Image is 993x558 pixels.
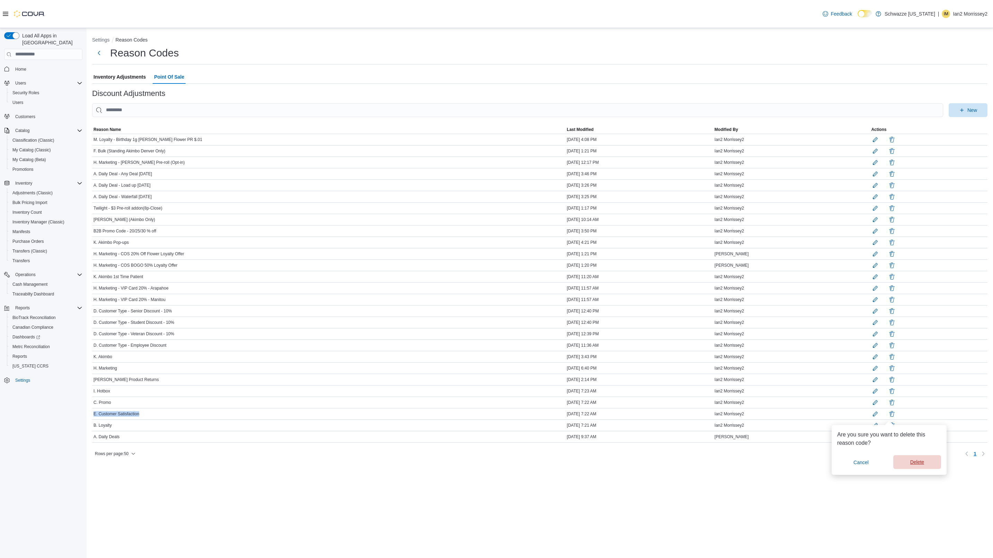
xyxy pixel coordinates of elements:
span: H. Marketing - VIP Card 20% - Arapahoe [93,285,169,291]
a: Settings [12,376,33,384]
button: Cancel [837,455,885,469]
a: Cash Management [10,280,50,289]
span: Cash Management [10,280,82,289]
span: Bulk Pricing Import [10,198,82,207]
span: A. Daily Deal - Waterfall [DATE] [93,194,152,200]
span: [DATE] 6:40 PM [567,365,597,371]
button: Users [1,78,85,88]
button: Canadian Compliance [7,322,85,332]
span: Feedback [831,10,852,17]
a: Metrc Reconciliation [10,343,53,351]
a: Feedback [820,7,855,21]
span: Ian2 Morrissey2 [715,217,744,222]
span: Transfers [10,257,82,265]
a: Home [12,65,29,73]
span: D. Customer Type - Senior Discount - 10% [93,308,172,314]
span: Actions [871,127,886,132]
span: Catalog [12,126,82,135]
span: Users [15,80,26,86]
button: Purchase Orders [7,237,85,246]
button: Classification (Classic) [7,135,85,145]
a: [US_STATE] CCRS [10,362,51,370]
span: [US_STATE] CCRS [12,363,48,369]
a: Customers [12,113,38,121]
button: Inventory Count [7,207,85,217]
span: Settings [15,378,30,383]
span: [DATE] 12:17 PM [567,160,599,165]
span: Operations [12,271,82,279]
span: Point Of Sale [154,70,184,84]
span: [DATE] 7:22 AM [567,400,596,405]
span: Inventory [15,180,32,186]
span: Users [10,98,82,107]
img: Cova [14,10,45,17]
button: Customers [1,112,85,122]
button: Operations [1,270,85,280]
span: [DATE] 3:50 PM [567,228,597,234]
span: [DATE] 2:14 PM [567,377,597,382]
span: [DATE] 12:39 PM [567,331,599,337]
span: [DATE] 11:36 AM [567,343,599,348]
span: Home [12,65,82,73]
button: Reports [7,352,85,361]
span: Ian2 Morrissey2 [715,171,744,177]
span: [PERSON_NAME] Product Returns [93,377,159,382]
span: Classification (Classic) [12,138,54,143]
span: [PERSON_NAME] [715,263,749,268]
button: Actions [870,125,987,134]
span: Dashboards [10,333,82,341]
button: Settings [1,375,85,385]
a: Adjustments (Classic) [10,189,55,197]
span: Rows per page : 50 [95,451,128,457]
span: Inventory Manager (Classic) [12,219,64,225]
span: Catalog [15,128,29,133]
span: Metrc Reconciliation [10,343,82,351]
span: Ian2 Morrissey2 [715,183,744,188]
span: IM [944,10,948,18]
span: Canadian Compliance [12,325,53,330]
button: Rows per page:50 [92,450,138,458]
button: Modified By [713,125,870,134]
button: Reason Name [92,125,565,134]
button: Adjustments (Classic) [7,188,85,198]
button: Home [1,64,85,74]
a: Promotions [10,165,36,174]
span: Transfers [12,258,30,264]
span: A. Daily Deal - Any Deal [DATE] [93,171,152,177]
span: Ian2 Morrissey2 [715,148,744,154]
button: Next page [979,450,987,458]
input: This is a search bar. As you type, the results lower in the page will automatically filter. [92,103,943,117]
span: Canadian Compliance [10,323,82,331]
span: Ian2 Morrissey2 [715,137,744,142]
button: Inventory [1,178,85,188]
button: Users [12,79,29,87]
span: Customers [15,114,35,119]
a: Manifests [10,228,33,236]
span: Purchase Orders [10,237,82,246]
button: Cash Management [7,280,85,289]
p: Ian2 Morrissey2 [953,10,987,18]
span: H. Marketing - [PERSON_NAME] Pre-roll (Opt-in) [93,160,185,165]
button: Last Modified [565,125,713,134]
span: Cancel [853,459,869,466]
span: Settings [12,376,82,384]
button: BioTrack Reconciliation [7,313,85,322]
span: Reports [15,305,30,311]
span: D. Customer Type - Student Discount - 10% [93,320,174,325]
span: Adjustments (Classic) [12,190,53,196]
button: Metrc Reconciliation [7,342,85,352]
span: [DATE] 12:40 PM [567,320,599,325]
button: Security Roles [7,88,85,98]
span: Inventory [12,179,82,187]
span: [DATE] 3:26 PM [567,183,597,188]
span: Last Modified [567,127,593,132]
span: A. Daily Deal - Load up [DATE] [93,183,151,188]
input: Dark Mode [858,10,872,17]
span: [DATE] 1:20 PM [567,263,597,268]
span: Customers [12,112,82,121]
span: Ian2 Morrissey2 [715,400,744,405]
span: Modified By [715,127,738,132]
span: Promotions [12,167,34,172]
span: Users [12,100,23,105]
